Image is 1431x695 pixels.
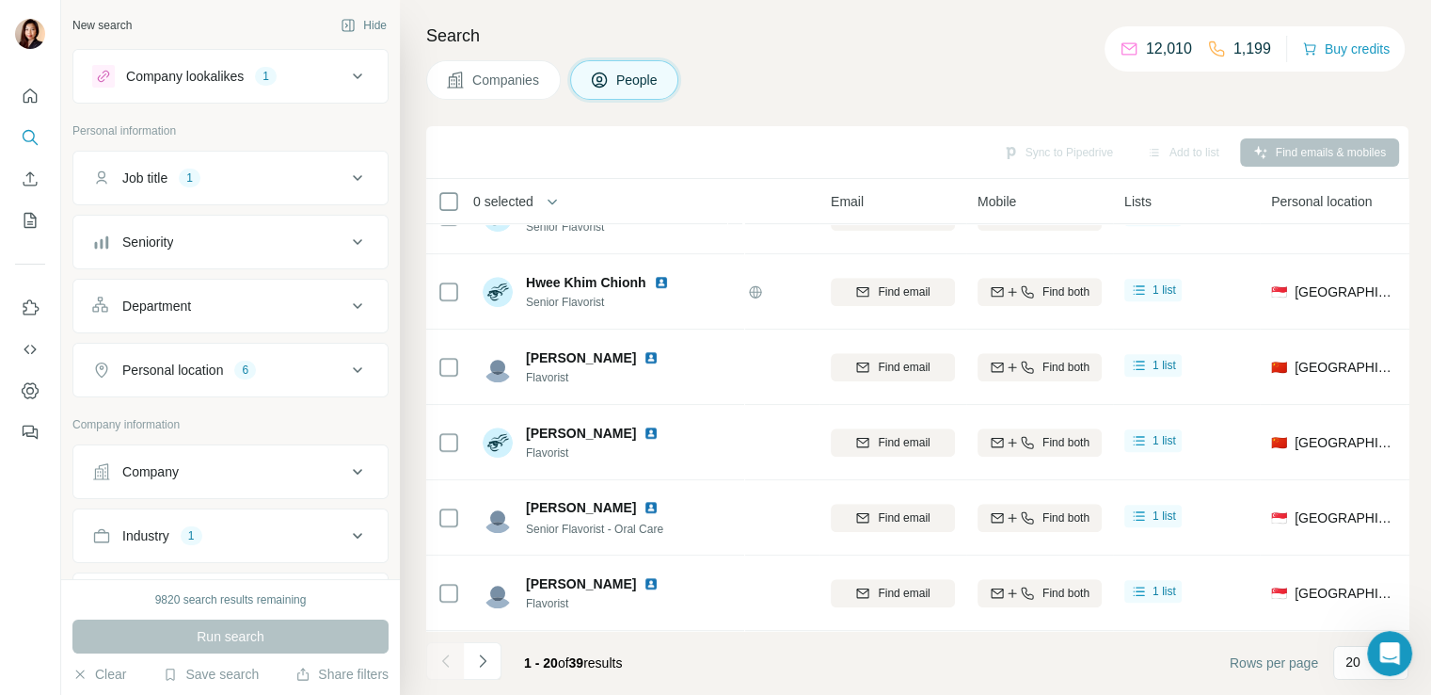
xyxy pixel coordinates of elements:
div: Profile image for Miranda [273,30,310,68]
div: Job title [122,169,167,187]
button: Personal location6 [73,347,388,393]
span: 🇸🇬 [1271,584,1287,603]
button: Find both [978,278,1102,306]
p: Company information [72,416,389,433]
div: Profile image for Aurélie [201,30,239,68]
img: LinkedIn logo [644,350,659,365]
button: Find email [831,579,955,607]
button: Find email [831,353,955,381]
button: My lists [15,203,45,237]
div: Ask a questionAI Agent and team can help [19,462,358,534]
span: [GEOGRAPHIC_DATA] [1295,283,1395,301]
img: Avatar [483,578,513,608]
button: Clear [72,665,126,684]
span: Find email [878,509,930,526]
button: Feedback [15,415,45,449]
span: Personal location [1271,192,1372,211]
img: LinkedIn logo [644,500,659,515]
h2: Status Surfe [39,301,338,321]
div: 9820 search results remaining [155,591,307,608]
span: 0 selected [473,192,533,211]
div: 6 [234,362,256,379]
span: [PERSON_NAME] [526,574,636,593]
p: Hi [EMAIL_ADDRESS][DOMAIN_NAME] 👋 [38,134,339,230]
div: Personal location [122,361,223,380]
span: 1 list [1153,357,1176,374]
span: 🇸🇬 [1271,509,1287,527]
button: Navigate to next page [464,642,501,680]
button: Department [73,283,388,329]
button: Quick start [15,79,45,113]
button: Job title1 [73,155,388,201]
span: 🇸🇬 [1271,283,1287,301]
button: Enrich CSV [15,162,45,196]
div: Company [122,462,179,481]
span: Find both [1042,509,1089,526]
span: [GEOGRAPHIC_DATA] [1295,433,1395,452]
button: Find both [978,504,1102,532]
p: 20 [1345,653,1360,671]
div: Close [324,30,358,64]
span: Flavorist [526,369,666,386]
img: LinkedIn logo [644,576,659,591]
button: Search [15,121,45,154]
span: [GEOGRAPHIC_DATA] [1295,584,1395,603]
p: 12,010 [1146,38,1192,60]
button: Seniority [73,219,388,265]
span: 1 list [1153,282,1176,299]
button: Dashboard [15,374,45,408]
img: Avatar [483,428,513,458]
span: 1 list [1153,432,1176,449]
img: Avatar [483,352,513,382]
div: New search [72,17,132,34]
span: 39 [569,655,584,671]
button: HQ location [73,577,388,622]
button: Help [188,522,282,597]
span: Mobile [978,192,1016,211]
div: All services are online [39,374,338,394]
button: Find email [831,504,955,532]
span: of [558,655,569,671]
span: results [524,655,622,671]
span: Senior Flavorist [526,218,733,235]
button: Find both [978,579,1102,607]
button: Messages [94,522,188,597]
p: How can we help? [38,230,339,262]
span: News [311,569,347,582]
img: Avatar [15,19,45,49]
p: Personal information [72,122,389,139]
button: Company [73,449,388,494]
span: Senior Flavorist - Oral Care [526,523,663,536]
span: People [616,71,660,89]
span: Home [25,569,68,582]
div: Seniority [122,233,173,251]
div: 1 [181,527,202,544]
span: 🇨🇳 [1271,433,1287,452]
span: Find both [1042,434,1089,451]
button: Find email [831,428,955,457]
span: [GEOGRAPHIC_DATA] [1295,509,1395,527]
div: Company lookalikes [126,67,244,86]
div: Profile image for Christian [237,30,275,68]
button: Find email [831,278,955,306]
span: 1 list [1153,583,1176,600]
span: Find both [1042,585,1089,602]
button: Company lookalikes1 [73,54,388,99]
img: LinkedIn logo [654,275,669,290]
button: Use Surfe on LinkedIn [15,291,45,325]
img: Avatar [483,503,513,533]
span: Find both [1042,359,1089,376]
span: Companies [472,71,541,89]
div: Department [122,297,191,315]
span: [PERSON_NAME] [526,424,636,443]
span: 1 - 20 [524,655,558,671]
span: Flavorist [526,444,666,461]
iframe: Intercom live chat [1367,631,1412,676]
span: Find email [878,283,930,300]
button: Hide [327,11,400,40]
span: Senior Flavorist [526,294,676,311]
span: Lists [1124,192,1152,211]
img: Avatar [483,277,513,307]
span: [PERSON_NAME] [526,348,636,367]
h4: Search [426,23,1408,49]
